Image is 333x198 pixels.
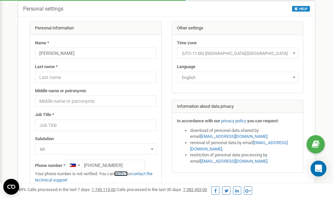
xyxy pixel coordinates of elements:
[35,88,86,94] label: Middle name or patronymic
[117,187,207,192] span: Calls processed in the last 30 days :
[177,64,195,70] label: Language
[177,72,298,83] span: English
[92,187,116,192] u: 1 745 115,00
[35,112,54,118] label: Job Title *
[221,118,246,123] a: privacy policy
[190,128,298,140] li: download of personal data shared by email ,
[35,143,156,155] span: Mr.
[35,163,65,169] label: Phone number *
[311,161,326,177] div: Open Intercom Messenger
[27,187,116,192] span: Calls processed in the last 7 days :
[3,179,19,195] button: Open CMP widget
[23,6,63,12] h5: Personal settings
[172,100,303,113] div: Information about data privacy
[35,136,54,142] label: Salutation
[200,159,267,164] a: [EMAIL_ADDRESS][DOMAIN_NAME]
[177,118,220,123] strong: In accordance with our
[67,160,82,171] div: Telephone country code
[177,48,298,59] span: (UTC-11:00) Pacific/Midway
[35,171,156,183] p: Your phone number is not verified. You can or
[179,73,296,82] span: English
[190,140,288,151] a: [EMAIL_ADDRESS][DOMAIN_NAME]
[35,96,156,107] input: Middle name or patronymic
[172,22,303,35] div: Other settings
[190,152,298,164] li: restriction of personal data processing by email .
[190,140,298,152] li: removal of personal data by email ,
[179,49,296,58] span: (UTC-11:00) Pacific/Midway
[247,118,279,123] strong: you can request:
[66,160,145,171] input: +1-800-555-55-55
[183,187,207,192] u: 7 382 453,00
[35,120,156,131] input: Job Title
[35,48,156,59] input: Name
[114,171,128,176] a: verify it
[200,134,267,139] a: [EMAIL_ADDRESS][DOMAIN_NAME]
[177,40,197,46] label: Time zone
[35,171,152,182] a: contact the technical support
[37,145,154,154] span: Mr.
[35,64,58,70] label: Last name *
[35,40,49,46] label: Name *
[35,72,156,83] input: Last name
[30,22,161,35] div: Personal information
[292,6,310,12] button: HELP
